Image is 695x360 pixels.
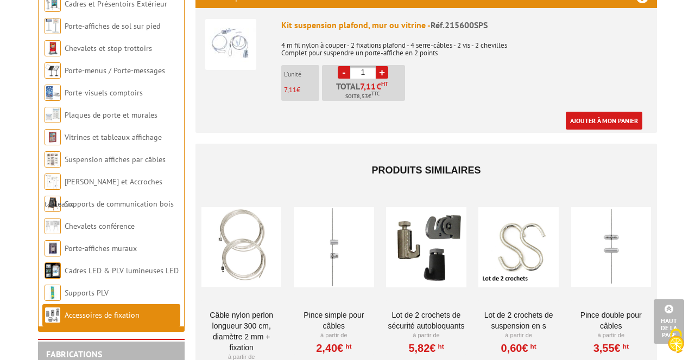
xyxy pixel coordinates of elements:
img: Cookies (fenêtre modale) [662,327,690,355]
img: Supports PLV [45,285,61,301]
a: Lot de 2 crochets de suspension en S [478,310,558,331]
img: Suspension affiches par câbles [45,151,61,168]
p: € [284,86,319,94]
a: Supports de communication bois [65,199,174,209]
a: - [338,66,350,79]
a: Cadres LED & PLV lumineuses LED [65,266,179,275]
img: Cimaises et Accroches tableaux [45,173,61,190]
span: € [376,82,381,91]
span: 8,53 [357,92,368,101]
img: Porte-affiches de sol sur pied [45,18,61,34]
img: Plaques de porte et murales [45,107,61,123]
p: À partir de [294,331,374,340]
a: Chevalets et stop trottoirs [65,43,152,53]
p: À partir de [571,331,651,340]
p: L'unité [284,70,319,78]
button: Cookies (fenêtre modale) [657,323,695,360]
a: + [376,66,388,79]
img: Chevalets et stop trottoirs [45,40,61,56]
span: 7,11 [360,82,376,91]
img: Porte-menus / Porte-messages [45,62,61,79]
img: Porte-affiches muraux [45,240,61,256]
a: Ajouter à mon panier [566,112,642,130]
a: Lot de 2 crochets de sécurité autobloquants [386,310,466,331]
sup: HT [621,343,629,350]
span: Réf.215600SPS [431,20,488,30]
sup: HT [528,343,536,350]
a: Haut de la page [654,299,684,344]
a: 2,40€HT [316,345,351,351]
a: Supports PLV [65,288,109,298]
img: Chevalets conférence [45,218,61,234]
img: Kit suspension plafond, mur ou vitrine [205,19,256,70]
a: Chevalets conférence [65,221,135,231]
a: Vitrines et tableaux affichage [65,132,162,142]
sup: TTC [371,91,380,97]
a: Câble nylon perlon longueur 300 cm, diamètre 2 mm + fixation [201,310,281,353]
a: Accessoires de fixation [65,310,140,320]
a: Suspension affiches par câbles [65,155,166,164]
img: Porte-visuels comptoirs [45,85,61,101]
a: Porte-affiches de sol sur pied [65,21,160,31]
a: Plaques de porte et murales [65,110,157,120]
a: 5,82€HT [408,345,444,351]
a: [PERSON_NAME] et Accroches tableaux [45,177,162,209]
a: 3,55€HT [593,345,629,351]
p: À partir de [478,331,558,340]
a: Porte-affiches muraux [65,243,137,253]
img: Vitrines et tableaux affichage [45,129,61,145]
div: Kit suspension plafond, mur ou vitrine - [281,19,647,31]
sup: HT [343,343,351,350]
sup: HT [381,80,388,88]
a: 0,60€HT [501,345,536,351]
p: Total [325,82,405,101]
sup: HT [435,343,444,350]
img: Cadres LED & PLV lumineuses LED [45,262,61,279]
p: 4 m fil nylon à couper - 2 fixations plafond - 4 serre-câbles - 2 vis - 2 chevilles Complet pour ... [281,34,647,57]
a: Porte-visuels comptoirs [65,88,143,98]
span: Produits similaires [371,165,481,176]
span: Soit € [345,92,380,101]
a: Pince simple pour câbles [294,310,374,331]
span: 7,11 [284,85,296,94]
a: Porte-menus / Porte-messages [65,66,165,75]
img: Accessoires de fixation [45,307,61,323]
a: Pince double pour câbles [571,310,651,331]
p: À partir de [386,331,466,340]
